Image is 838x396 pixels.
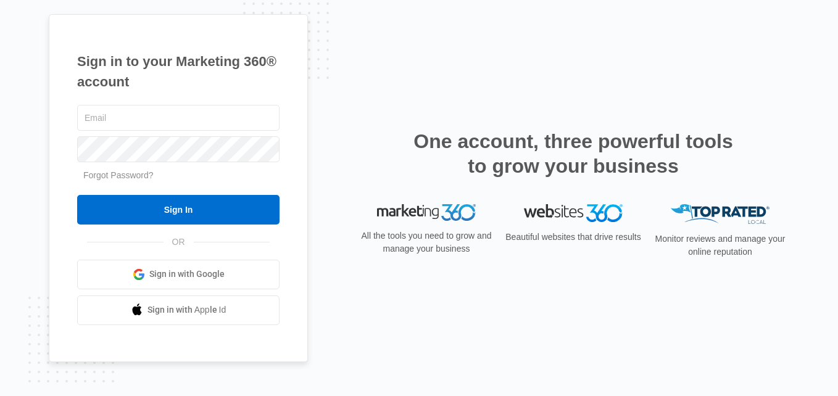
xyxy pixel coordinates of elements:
[357,229,496,255] p: All the tools you need to grow and manage your business
[524,204,623,222] img: Websites 360
[147,303,226,316] span: Sign in with Apple Id
[77,295,280,325] a: Sign in with Apple Id
[83,170,154,180] a: Forgot Password?
[77,105,280,131] input: Email
[77,195,280,225] input: Sign In
[77,51,280,92] h1: Sign in to your Marketing 360® account
[164,236,194,249] span: OR
[504,231,642,244] p: Beautiful websites that drive results
[651,233,789,258] p: Monitor reviews and manage your online reputation
[77,260,280,289] a: Sign in with Google
[149,268,225,281] span: Sign in with Google
[377,204,476,221] img: Marketing 360
[671,204,770,225] img: Top Rated Local
[410,129,737,178] h2: One account, three powerful tools to grow your business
